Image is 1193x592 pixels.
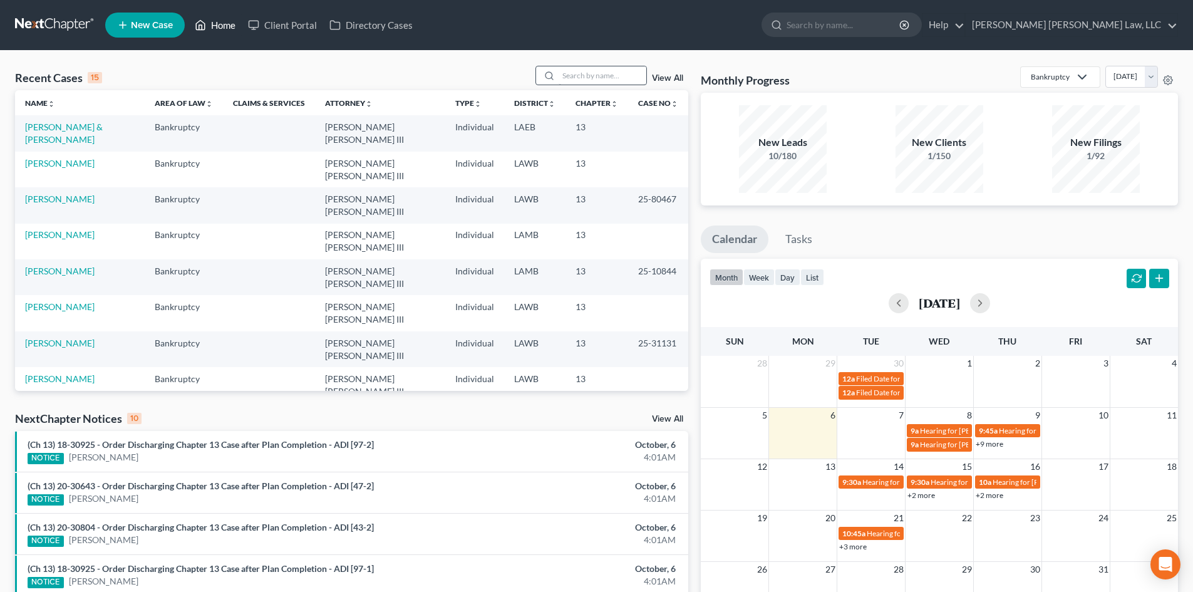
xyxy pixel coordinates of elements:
td: [PERSON_NAME] [PERSON_NAME] III [315,115,445,151]
a: Help [922,14,964,36]
a: [PERSON_NAME] [69,534,138,546]
span: 29 [824,356,837,371]
span: Hearing for [PERSON_NAME] [999,426,1097,435]
td: Bankruptcy [145,295,223,331]
span: 1 [966,356,973,371]
a: [PERSON_NAME] [25,194,95,204]
td: Individual [445,295,504,331]
span: Hearing for [US_STATE] Safety Association of Timbermen - Self I [862,477,1068,487]
a: [PERSON_NAME] [PERSON_NAME] Law, LLC [966,14,1177,36]
a: Nameunfold_more [25,98,55,108]
div: 15 [88,72,102,83]
span: 9 [1034,408,1041,423]
div: NOTICE [28,577,64,588]
a: View All [652,74,683,83]
td: Bankruptcy [145,224,223,259]
span: 30 [1029,562,1041,577]
div: NextChapter Notices [15,411,142,426]
div: Open Intercom Messenger [1150,549,1180,579]
td: LAMB [504,259,566,295]
div: Bankruptcy [1031,71,1070,82]
span: 3 [1102,356,1110,371]
span: 14 [892,459,905,474]
span: 10:45a [842,529,865,538]
td: LAEB [504,115,566,151]
span: 7 [897,408,905,423]
span: 23 [1029,511,1041,526]
a: Tasks [774,226,824,253]
a: Attorneyunfold_more [325,98,373,108]
span: 28 [892,562,905,577]
a: +2 more [907,491,935,500]
td: 25-31131 [628,331,688,367]
a: Districtunfold_more [514,98,555,108]
a: Typeunfold_more [455,98,482,108]
span: Hearing for [PERSON_NAME] [920,426,1018,435]
a: Chapterunfold_more [576,98,618,108]
div: NOTICE [28,494,64,506]
div: October, 6 [468,439,676,451]
span: 9:30a [842,477,861,487]
span: 9a [911,426,919,435]
span: Filed Date for [PERSON_NAME] [856,374,961,383]
td: 13 [566,115,628,151]
a: [PERSON_NAME] [25,338,95,348]
div: 4:01AM [468,492,676,505]
a: [PERSON_NAME] [69,575,138,588]
div: New Filings [1052,135,1140,150]
a: View All [652,415,683,423]
span: 10a [979,477,991,487]
span: Hearing for [PERSON_NAME] [867,529,964,538]
span: 9:45a [979,426,998,435]
div: New Leads [739,135,827,150]
span: Fri [1069,336,1082,346]
a: [PERSON_NAME] [69,492,138,505]
input: Search by name... [559,66,646,85]
td: LAWB [504,152,566,187]
a: [PERSON_NAME] [25,229,95,240]
td: 13 [566,331,628,367]
td: LAWB [504,295,566,331]
a: Client Portal [242,14,323,36]
a: [PERSON_NAME] [25,373,95,384]
input: Search by name... [787,13,901,36]
td: 13 [566,224,628,259]
span: Mon [792,336,814,346]
i: unfold_more [365,100,373,108]
span: Filed Date for [PERSON_NAME] [856,388,961,397]
div: 4:01AM [468,575,676,588]
i: unfold_more [548,100,555,108]
a: +3 more [839,542,867,551]
span: 9a [911,440,919,449]
span: 25 [1165,511,1178,526]
td: Bankruptcy [145,152,223,187]
a: (Ch 13) 20-30643 - Order Discharging Chapter 13 Case after Plan Completion - ADI [47-2] [28,480,374,491]
span: Sun [726,336,744,346]
td: Individual [445,331,504,367]
a: (Ch 13) 18-30925 - Order Discharging Chapter 13 Case after Plan Completion - ADI [97-2] [28,439,374,450]
td: [PERSON_NAME] [PERSON_NAME] III [315,187,445,223]
span: 6 [829,408,837,423]
td: Individual [445,115,504,151]
div: October, 6 [468,521,676,534]
span: 30 [892,356,905,371]
h2: [DATE] [919,296,960,309]
i: unfold_more [48,100,55,108]
td: 13 [566,367,628,403]
th: Claims & Services [223,90,315,115]
td: LAWB [504,187,566,223]
span: Sat [1136,336,1152,346]
span: 5 [761,408,768,423]
td: 13 [566,295,628,331]
td: Bankruptcy [145,187,223,223]
td: [PERSON_NAME] [PERSON_NAME] III [315,152,445,187]
span: Thu [998,336,1016,346]
span: Hearing for [US_STATE] Safety Association of Timbermen - Self I [931,477,1137,487]
span: Hearing for [PERSON_NAME] [920,440,1018,449]
div: NOTICE [28,536,64,547]
div: 4:01AM [468,534,676,546]
td: [PERSON_NAME] [PERSON_NAME] III [315,367,445,403]
span: 28 [756,356,768,371]
span: 22 [961,511,973,526]
div: 1/92 [1052,150,1140,162]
